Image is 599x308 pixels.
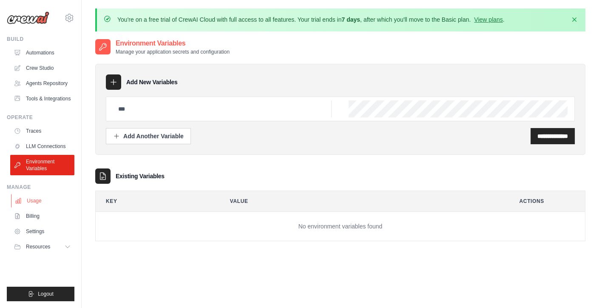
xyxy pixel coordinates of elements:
[7,287,74,301] button: Logout
[26,243,50,250] span: Resources
[341,16,360,23] strong: 7 days
[7,184,74,191] div: Manage
[10,46,74,60] a: Automations
[106,128,191,144] button: Add Another Variable
[7,114,74,121] div: Operate
[7,11,49,24] img: Logo
[10,61,74,75] a: Crew Studio
[10,209,74,223] a: Billing
[7,36,74,43] div: Build
[10,225,74,238] a: Settings
[113,132,184,140] div: Add Another Variable
[96,212,585,241] td: No environment variables found
[10,92,74,106] a: Tools & Integrations
[38,291,54,297] span: Logout
[10,124,74,138] a: Traces
[474,16,502,23] a: View plans
[126,78,178,86] h3: Add New Variables
[116,172,165,180] h3: Existing Variables
[10,240,74,254] button: Resources
[116,48,230,55] p: Manage your application secrets and configuration
[11,194,75,208] a: Usage
[116,38,230,48] h2: Environment Variables
[509,191,585,211] th: Actions
[10,155,74,175] a: Environment Variables
[117,15,505,24] p: You're on a free trial of CrewAI Cloud with full access to all features. Your trial ends in , aft...
[96,191,213,211] th: Key
[220,191,502,211] th: Value
[10,140,74,153] a: LLM Connections
[10,77,74,90] a: Agents Repository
